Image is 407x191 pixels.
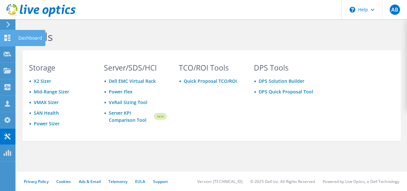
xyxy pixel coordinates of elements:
[108,179,127,184] a: Telemetry
[34,110,59,116] a: SAN Health
[109,99,147,105] a: VxRail Sizing Tool
[323,179,399,184] li: Powered by Live Optics, a Dell Technology
[197,179,243,184] li: Version: [TECHNICAL_ID]
[109,78,156,84] a: Dell EMC Virtual Rack
[153,109,167,124] img: new-badge.svg
[349,7,355,13] svg: \n
[24,179,49,184] a: Privacy Policy
[153,179,168,184] a: Support
[254,64,317,71] h3: DPS Tools
[34,120,60,127] a: Power Sizer
[15,30,45,46] div: Dashboard
[79,179,101,184] a: Ads & Email
[179,64,242,71] h3: TCO/ROI Tools
[34,89,69,95] a: Mid-Range Sizer
[259,89,313,95] a: DPS Quick Proposal Tool
[34,78,51,84] a: X2 Sizer
[135,179,145,184] a: EULA
[184,78,237,84] a: Quick Proposal TCO/ROI
[56,179,71,184] a: Cookies
[104,64,167,71] h3: Server/SDS/HCI
[29,64,92,71] h3: Storage
[34,99,59,105] a: VMAX Sizer
[390,5,400,15] span: AB
[26,30,394,43] h1: Tools
[250,179,315,184] li: © 2025 Dell Inc. All Rights Reserved
[259,78,304,84] a: DPS Solution Builder
[109,110,153,124] a: Server KPI Comparison Tool
[109,89,133,95] a: Power Flex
